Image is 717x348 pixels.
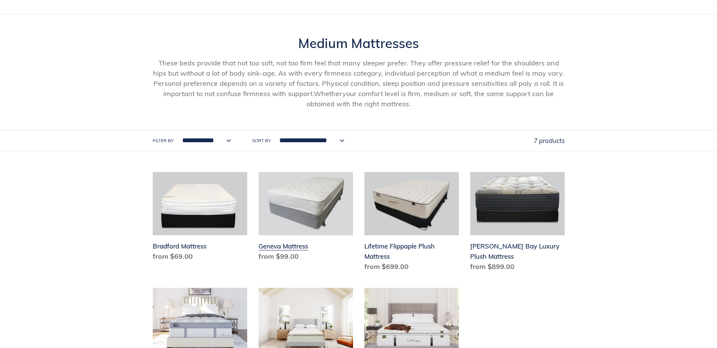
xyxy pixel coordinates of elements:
[153,58,565,109] p: These beds provide that not too soft, not too firm feel that many sleeper prefer. They offer pres...
[298,35,419,51] span: Medium Mattresses
[153,137,173,144] label: Filter by
[470,172,565,275] a: Chadwick Bay Luxury Plush Mattress
[252,137,271,144] label: Sort by
[314,89,342,98] span: Whether
[534,137,565,144] span: 7 products
[153,172,247,264] a: Bradford Mattress
[259,172,353,264] a: Geneva Mattress
[364,172,459,275] a: Lifetime Flippaple Plush Mattress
